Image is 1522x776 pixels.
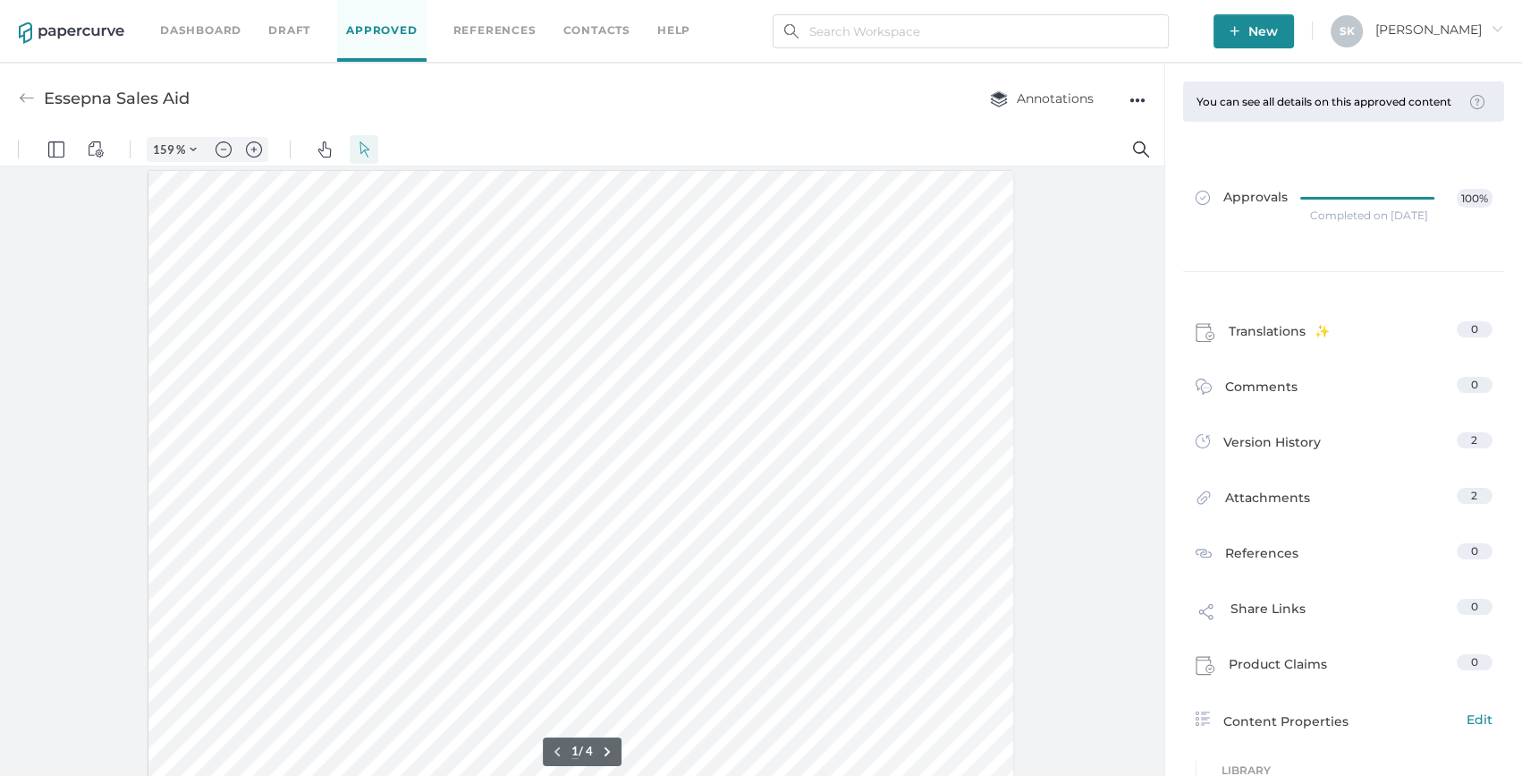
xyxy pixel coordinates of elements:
[246,8,262,24] img: default-plus.svg
[268,21,310,40] a: Draft
[1457,189,1492,208] span: 100%
[1225,377,1298,405] span: Comments
[453,21,537,40] a: References
[88,8,104,24] img: default-viewcontrols.svg
[1230,26,1239,36] img: plus-white.e19ec114.svg
[1471,544,1478,558] span: 0
[148,8,176,24] input: Set zoom
[1229,654,1327,681] span: Product Claims
[546,608,568,629] button: Previous page
[1196,654,1492,681] a: Product Claims0
[1230,14,1278,48] span: New
[1133,8,1149,24] img: default-magnifying-glass.svg
[1471,489,1477,502] span: 2
[1196,191,1210,205] img: approved-grey.341b8de9.svg
[1230,599,1306,633] span: Share Links
[1127,2,1155,30] button: Search
[19,22,124,44] img: papercurve-logo-colour.7244d18c.svg
[1229,321,1330,348] span: Translations
[19,90,35,107] img: back-arrow-grey.72011ae3.svg
[240,4,268,29] button: Zoom in
[1467,710,1492,729] span: Edit
[1129,88,1146,113] div: ●●●
[176,9,185,23] span: %
[1471,322,1478,336] span: 0
[657,21,690,40] div: help
[596,608,618,629] button: Next page
[1196,601,1217,627] img: share-link-icon.af96a55c.svg
[1470,95,1484,109] img: tooltip-default.0a89c667.svg
[1471,378,1478,391] span: 0
[1196,599,1492,633] a: Share Links0
[1213,14,1294,48] button: New
[81,2,110,30] button: View Controls
[317,8,333,24] img: default-pan.svg
[310,2,339,30] button: Pan
[1196,323,1215,343] img: claims-icon.71597b81.svg
[990,90,1008,107] img: annotation-layers.cc6d0e6b.svg
[1196,710,1492,731] div: Content Properties
[1223,432,1321,457] span: Version History
[1196,545,1212,561] img: reference-icon.cd0ee6a9.svg
[1471,600,1478,613] span: 0
[1196,490,1212,510] img: attachments-icon.0dd0e375.svg
[1196,710,1492,731] a: Content PropertiesEdit
[1196,321,1492,348] a: Translations0
[773,14,1169,48] input: Search Workspace
[1225,543,1298,567] span: References
[1225,488,1310,516] span: Attachments
[571,610,593,626] form: / 4
[44,81,190,115] div: Essepna Sales Aid
[972,81,1112,115] button: Annotations
[356,8,372,24] img: default-select.svg
[1196,189,1288,209] span: Approvals
[160,21,241,40] a: Dashboard
[1196,656,1215,676] img: claims-icon.71597b81.svg
[179,4,207,29] button: Zoom Controls
[42,2,71,30] button: Panel
[1471,433,1477,447] span: 2
[1491,22,1503,35] i: arrow_right
[1196,543,1492,567] a: References0
[216,8,232,24] img: default-minus.svg
[1196,434,1210,452] img: versions-icon.ee5af6b0.svg
[990,90,1094,107] span: Annotations
[209,4,238,29] button: Zoom out
[1471,655,1478,669] span: 0
[1196,377,1492,405] a: Comments0
[1196,432,1492,457] a: Version History2
[1196,379,1212,399] img: comment-icon.4fbda5a2.svg
[1185,171,1503,240] a: Approvals100%
[1196,712,1210,726] img: content-properties-icon.34d20aed.svg
[1196,488,1492,516] a: Attachments2
[571,610,579,626] input: Set page
[1340,24,1355,38] span: S K
[190,13,197,20] img: chevron.svg
[350,2,378,30] button: Select
[563,21,630,40] a: Contacts
[1196,95,1461,108] div: You can see all details on this approved content
[48,8,64,24] img: default-leftsidepanel.svg
[784,24,799,38] img: search.bf03fe8b.svg
[1375,21,1503,38] span: [PERSON_NAME]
